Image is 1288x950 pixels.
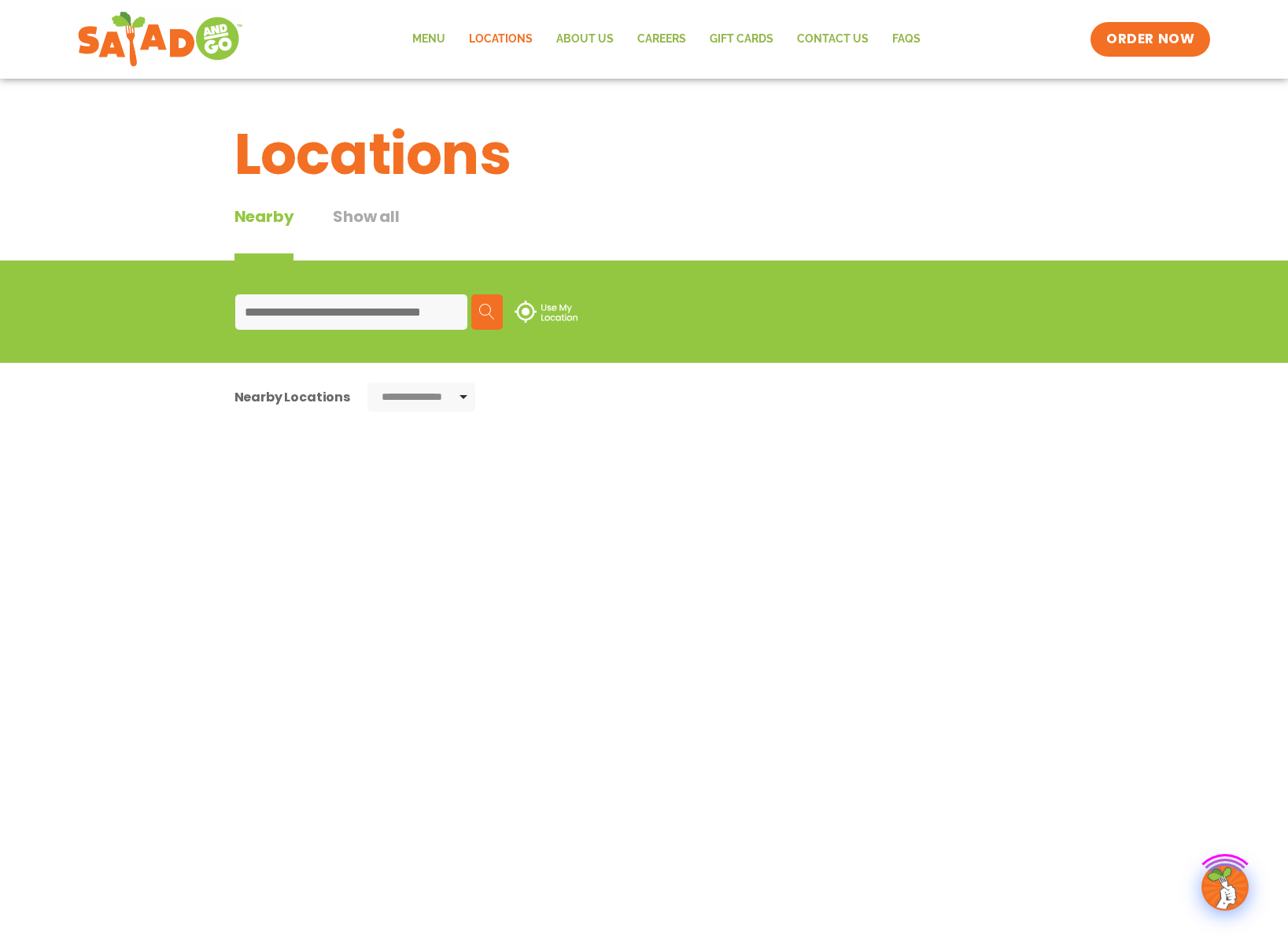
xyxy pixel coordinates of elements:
img: new-SAG-logo-768×292 [77,8,243,71]
div: Tabbed content [234,205,439,261]
div: Nearby Locations [234,387,350,407]
a: ORDER NOW [1091,22,1210,57]
a: Menu [400,21,457,57]
div: Nearby [234,205,294,261]
a: Careers [626,21,698,57]
a: GIFT CARDS [698,21,785,57]
h1: Locations [234,112,1054,197]
span: ORDER NOW [1106,30,1194,49]
a: About Us [544,21,626,57]
nav: Menu [400,21,932,57]
button: Show all [333,205,399,261]
a: Locations [457,21,544,57]
img: search.svg [479,304,495,320]
a: Contact Us [785,21,880,57]
img: use-location.svg [515,301,578,323]
a: FAQs [880,21,932,57]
